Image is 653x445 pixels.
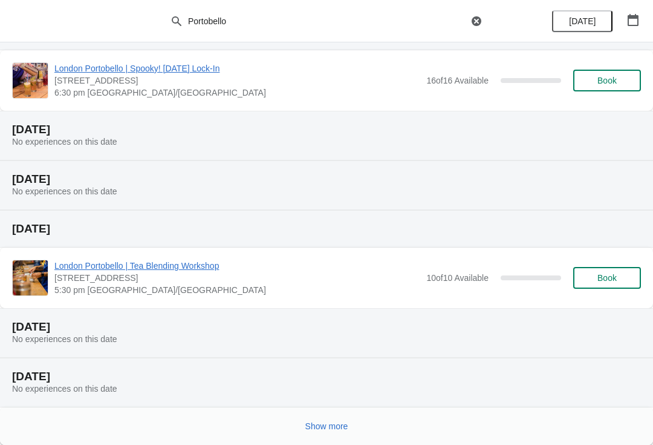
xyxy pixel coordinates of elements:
[12,334,117,344] span: No experiences on this date
[470,15,482,27] button: Clear
[12,173,641,185] h2: [DATE]
[569,16,596,26] span: [DATE]
[54,284,420,296] span: 5:30 pm [GEOGRAPHIC_DATA]/[GEOGRAPHIC_DATA]
[597,76,617,85] span: Book
[13,260,48,295] img: London Portobello | Tea Blending Workshop | 158 Portobello Rd, London W11 2EB, UK | 5:30 pm Europ...
[305,421,348,431] span: Show more
[12,137,117,147] span: No experiences on this date
[54,260,420,272] span: London Portobello | Tea Blending Workshop
[301,415,353,437] button: Show more
[426,273,489,283] span: 10 of 10 Available
[187,10,468,32] input: Search
[573,70,641,91] button: Book
[12,186,117,196] span: No experiences on this date
[552,10,612,32] button: [DATE]
[54,272,420,284] span: [STREET_ADDRESS]
[573,267,641,289] button: Book
[54,62,420,74] span: London Portobello | Spooky! [DATE] Lock-In
[12,124,641,136] h2: [DATE]
[12,223,641,235] h2: [DATE]
[426,76,489,85] span: 16 of 16 Available
[13,63,48,98] img: London Portobello | Spooky! Halloween Lock-In | 158 Portobello Road, London W11 2EB, UK | 6:30 pm...
[12,321,641,333] h2: [DATE]
[12,371,641,383] h2: [DATE]
[597,273,617,283] span: Book
[54,74,420,87] span: [STREET_ADDRESS]
[12,384,117,394] span: No experiences on this date
[54,87,420,99] span: 6:30 pm [GEOGRAPHIC_DATA]/[GEOGRAPHIC_DATA]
